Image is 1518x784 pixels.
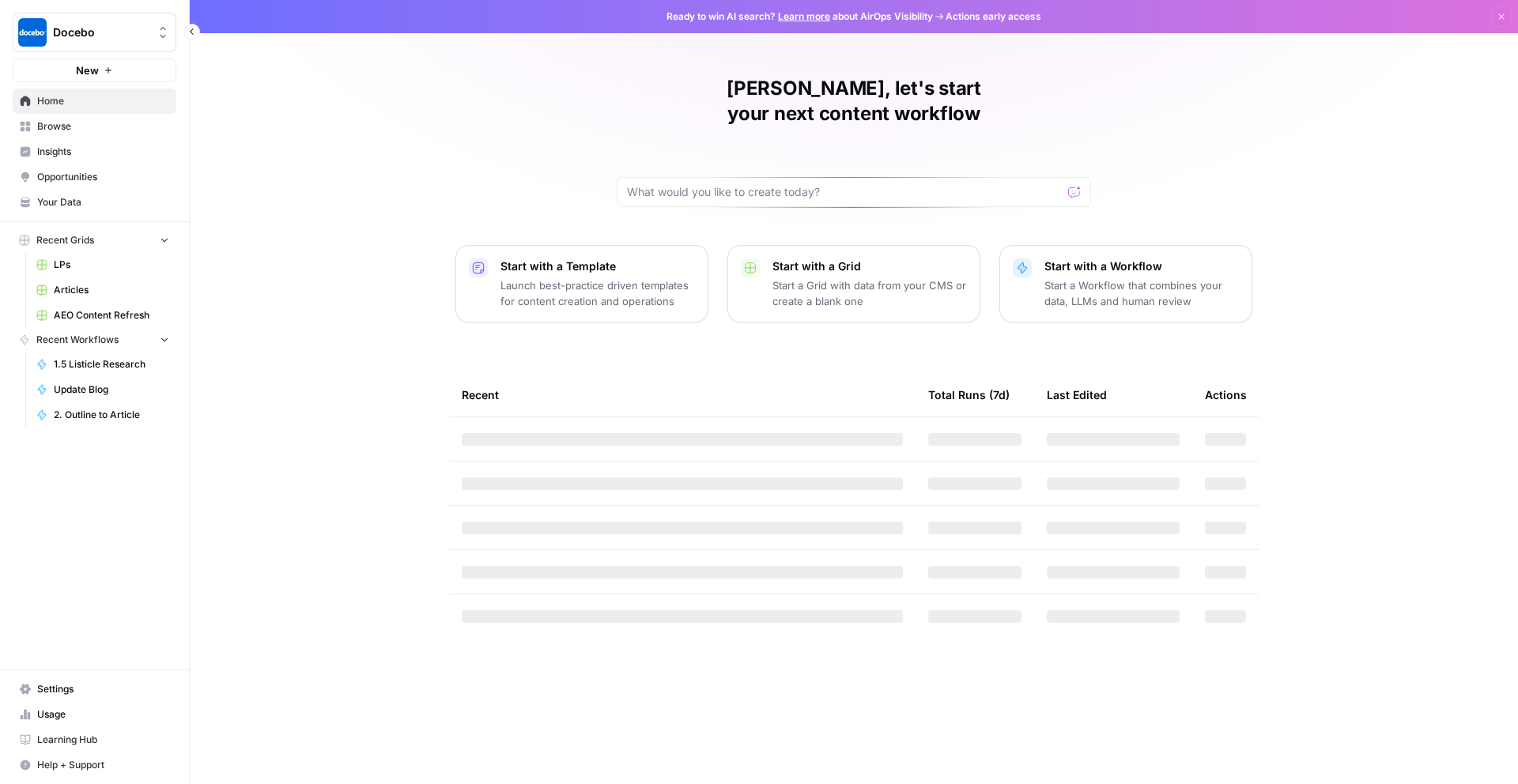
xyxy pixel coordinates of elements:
span: New [76,62,99,78]
p: Start with a Grid [772,258,967,274]
div: Last Edited [1047,373,1107,416]
span: Ready to win AI search? about AirOps Visibility [666,9,933,24]
a: Insights [13,139,176,164]
button: Workspace: Docebo [13,13,176,52]
span: Your Data [37,195,169,209]
p: Start a Grid with data from your CMS or create a blank one [772,277,967,309]
span: Help + Support [37,758,169,772]
span: Home [37,94,169,108]
h1: [PERSON_NAME], let's start your next content workflow [617,76,1091,126]
p: Launch best-practice driven templates for content creation and operations [500,277,695,309]
div: Actions [1205,373,1247,416]
a: 1.5 Listicle Research [29,352,176,377]
a: AEO Content Refresh [29,303,176,328]
span: Recent Workflows [36,333,119,347]
span: Learning Hub [37,733,169,747]
span: AEO Content Refresh [54,308,169,322]
a: LPs [29,252,176,277]
span: 2. Outline to Article [54,408,169,422]
a: Articles [29,277,176,303]
span: Settings [37,682,169,696]
input: What would you like to create today? [627,184,1062,200]
span: Recent Grids [36,233,94,247]
a: Settings [13,677,176,702]
div: Recent [462,373,903,416]
a: 2. Outline to Article [29,402,176,428]
span: Usage [37,707,169,722]
a: Browse [13,114,176,139]
button: New [13,58,176,82]
a: Opportunities [13,164,176,190]
a: Home [13,89,176,114]
p: Start a Workflow that combines your data, LLMs and human review [1044,277,1239,309]
a: Your Data [13,190,176,215]
a: Update Blog [29,377,176,402]
a: Learn more [778,10,830,22]
span: Opportunities [37,170,169,184]
a: Learning Hub [13,727,176,752]
span: Actions early access [946,9,1041,24]
span: Articles [54,283,169,297]
span: Browse [37,119,169,134]
button: Recent Grids [13,228,176,252]
p: Start with a Workflow [1044,258,1239,274]
button: Start with a GridStart a Grid with data from your CMS or create a blank one [727,245,980,322]
img: Docebo Logo [18,18,47,47]
a: Usage [13,702,176,727]
button: Start with a WorkflowStart a Workflow that combines your data, LLMs and human review [999,245,1252,322]
span: 1.5 Listicle Research [54,357,169,371]
p: Start with a Template [500,258,695,274]
button: Recent Workflows [13,328,176,352]
button: Start with a TemplateLaunch best-practice driven templates for content creation and operations [455,245,708,322]
span: Insights [37,145,169,159]
button: Help + Support [13,752,176,778]
span: Docebo [53,24,149,40]
span: Update Blog [54,383,169,397]
span: LPs [54,258,169,272]
div: Total Runs (7d) [928,373,1010,416]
